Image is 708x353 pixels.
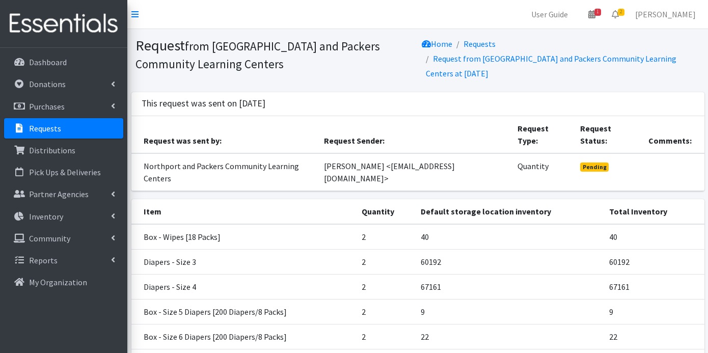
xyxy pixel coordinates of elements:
td: Box - Size 5 Diapers [200 Diapers/8 Packs] [131,299,356,324]
td: 2 [356,274,415,299]
a: Request from [GEOGRAPHIC_DATA] and Packers Community Learning Centers at [DATE] [426,53,676,78]
th: Request Status: [574,116,643,153]
td: 9 [603,299,704,324]
a: Purchases [4,96,123,117]
a: Partner Agencies [4,184,123,204]
img: HumanEssentials [4,7,123,41]
td: 67161 [603,274,704,299]
p: Community [29,233,70,243]
th: Request Type: [511,116,574,153]
a: Pick Ups & Deliveries [4,162,123,182]
p: Donations [29,79,66,89]
a: 1 [580,4,604,24]
td: Quantity [511,153,574,191]
h1: Request [135,37,414,72]
a: Dashboard [4,52,123,72]
th: Comments: [642,116,704,153]
td: [PERSON_NAME] <[EMAIL_ADDRESS][DOMAIN_NAME]> [318,153,511,191]
a: Donations [4,74,123,94]
td: 40 [603,224,704,250]
p: Pick Ups & Deliveries [29,167,101,177]
td: 67161 [415,274,603,299]
td: 2 [356,249,415,274]
p: My Organization [29,277,87,287]
p: Requests [29,123,61,133]
a: 2 [604,4,627,24]
h3: This request was sent on [DATE] [142,98,265,109]
th: Default storage location inventory [415,199,603,224]
p: Dashboard [29,57,67,67]
td: 60192 [415,249,603,274]
td: 2 [356,224,415,250]
a: User Guide [523,4,576,24]
td: Northport and Packers Community Learning Centers [131,153,318,191]
p: Inventory [29,211,63,222]
a: Inventory [4,206,123,227]
p: Reports [29,255,58,265]
span: 2 [618,9,624,16]
span: 1 [594,9,601,16]
a: My Organization [4,272,123,292]
th: Request was sent by: [131,116,318,153]
p: Partner Agencies [29,189,89,199]
a: Distributions [4,140,123,160]
small: from [GEOGRAPHIC_DATA] and Packers Community Learning Centers [135,39,380,71]
a: Requests [464,39,496,49]
a: Home [422,39,452,49]
td: 22 [415,324,603,349]
th: Request Sender: [318,116,511,153]
td: Diapers - Size 4 [131,274,356,299]
td: 2 [356,299,415,324]
p: Distributions [29,145,75,155]
td: Diapers - Size 3 [131,249,356,274]
td: 40 [415,224,603,250]
a: Requests [4,118,123,139]
td: 22 [603,324,704,349]
span: Pending [580,162,609,172]
th: Item [131,199,356,224]
a: [PERSON_NAME] [627,4,704,24]
th: Quantity [356,199,415,224]
td: 9 [415,299,603,324]
td: 2 [356,324,415,349]
a: Community [4,228,123,249]
td: Box - Wipes [18 Packs] [131,224,356,250]
th: Total Inventory [603,199,704,224]
p: Purchases [29,101,65,112]
td: Box - Size 6 Diapers [200 Diapers/8 Packs] [131,324,356,349]
a: Reports [4,250,123,270]
td: 60192 [603,249,704,274]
